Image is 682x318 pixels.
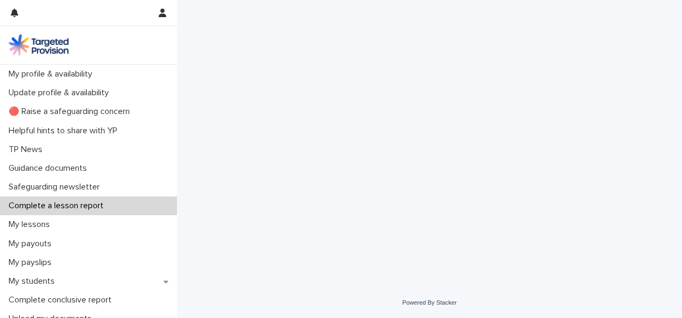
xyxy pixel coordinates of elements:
[4,276,63,286] p: My students
[4,295,120,305] p: Complete conclusive report
[4,182,108,192] p: Safeguarding newsletter
[4,145,51,155] p: TP News
[4,219,58,230] p: My lessons
[4,126,126,136] p: Helpful hints to share with YP
[4,88,117,98] p: Update profile & availability
[4,258,60,268] p: My payslips
[402,299,456,306] a: Powered By Stacker
[4,107,138,117] p: 🔴 Raise a safeguarding concern
[4,239,60,249] p: My payouts
[9,34,69,56] img: M5nRWzHhSzIhMunXDL62
[4,201,112,211] p: Complete a lesson report
[4,69,101,79] p: My profile & availability
[4,163,95,173] p: Guidance documents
